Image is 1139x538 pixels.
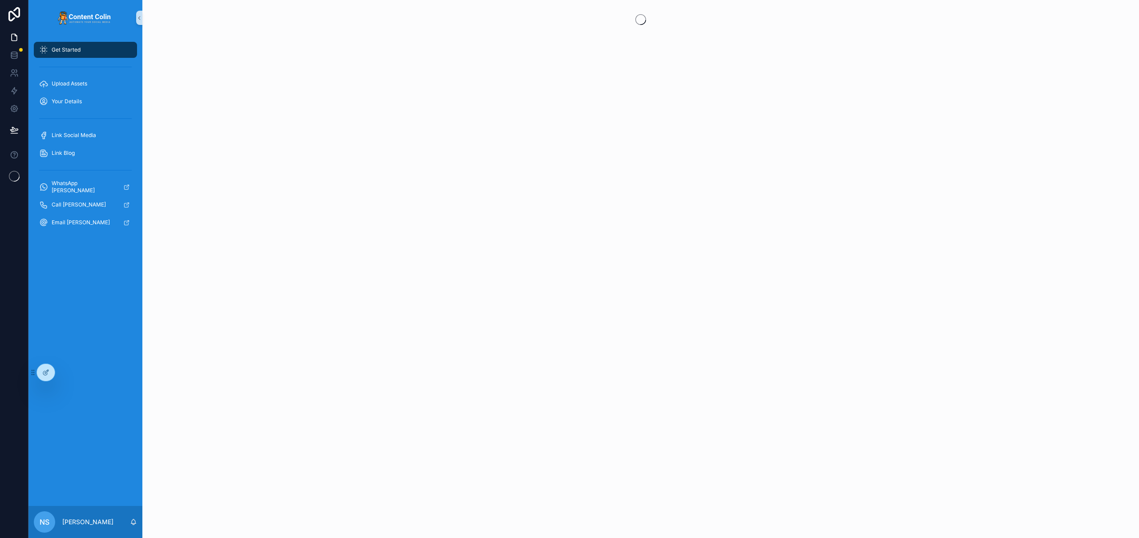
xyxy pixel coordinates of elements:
[34,76,137,92] a: Upload Assets
[52,46,81,53] span: Get Started
[52,201,106,208] span: Call [PERSON_NAME]
[52,180,116,194] span: WhatsApp [PERSON_NAME]
[52,132,96,139] span: Link Social Media
[58,11,113,25] img: App logo
[34,93,137,109] a: Your Details
[40,517,49,527] span: NS
[62,518,113,526] p: [PERSON_NAME]
[52,219,110,226] span: Email [PERSON_NAME]
[34,145,137,161] a: Link Blog
[34,127,137,143] a: Link Social Media
[52,98,82,105] span: Your Details
[34,179,137,195] a: WhatsApp [PERSON_NAME]
[28,36,142,242] div: scrollable content
[34,197,137,213] a: Call [PERSON_NAME]
[34,214,137,231] a: Email [PERSON_NAME]
[34,42,137,58] a: Get Started
[52,150,75,157] span: Link Blog
[52,80,87,87] span: Upload Assets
